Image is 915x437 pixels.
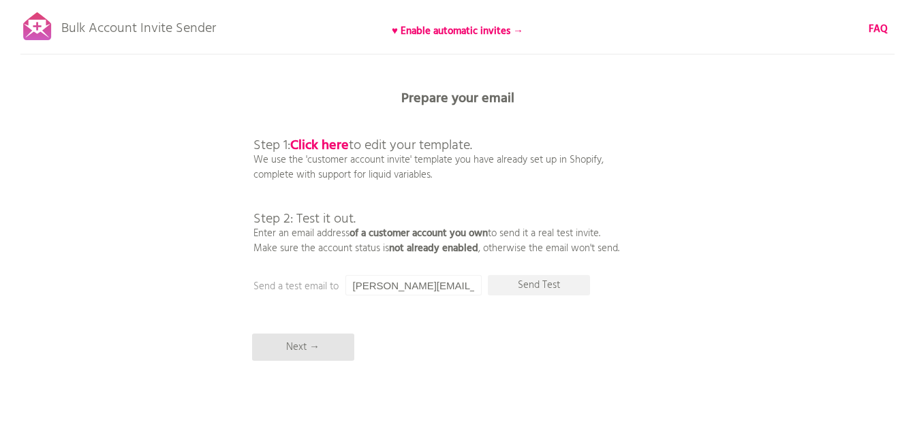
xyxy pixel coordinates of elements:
p: We use the 'customer account invite' template you have already set up in Shopify, complete with s... [253,109,619,256]
a: Click here [290,135,349,157]
p: Bulk Account Invite Sender [61,8,216,42]
b: FAQ [869,21,888,37]
b: of a customer account you own [350,225,488,242]
span: Step 1: to edit your template. [253,135,472,157]
p: Next → [252,334,354,361]
a: FAQ [869,22,888,37]
b: Prepare your email [401,88,514,110]
b: ♥ Enable automatic invites → [392,23,523,39]
p: Send Test [488,275,590,295]
b: not already enabled [389,240,478,257]
p: Send a test email to [253,279,526,294]
span: Step 2: Test it out. [253,208,356,230]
